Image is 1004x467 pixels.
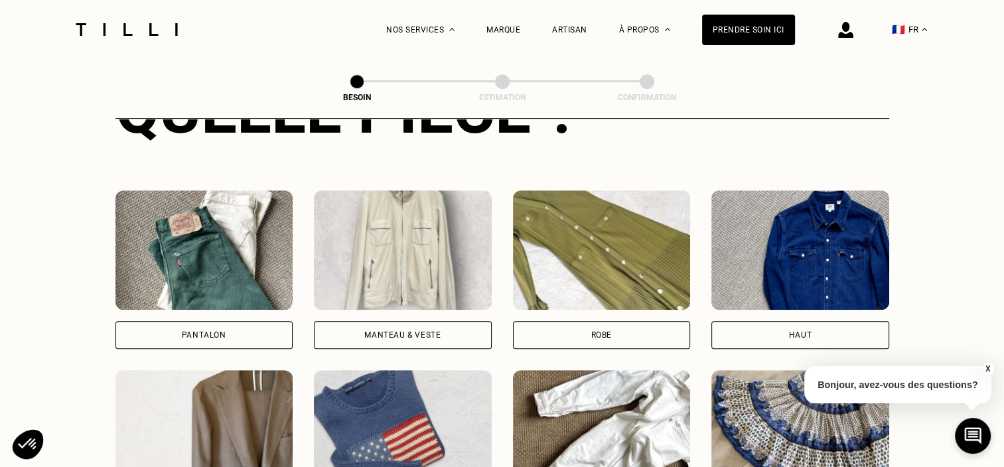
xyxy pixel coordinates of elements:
img: Logo du service de couturière Tilli [71,23,182,36]
div: Manteau & Veste [364,331,441,339]
img: menu déroulant [922,28,927,31]
img: Tilli retouche votre Haut [711,190,889,310]
div: Besoin [291,93,423,102]
div: Robe [591,331,612,339]
button: X [981,362,994,376]
a: Artisan [552,25,587,34]
img: Menu déroulant [449,28,455,31]
a: Marque [486,25,520,34]
div: Haut [789,331,812,339]
img: Tilli retouche votre Pantalon [115,190,293,310]
img: icône connexion [838,22,853,38]
div: Estimation [436,93,569,102]
div: Confirmation [581,93,713,102]
img: Tilli retouche votre Robe [513,190,691,310]
p: Bonjour, avez-vous des questions? [804,366,991,403]
a: Prendre soin ici [702,15,795,45]
img: Menu déroulant à propos [665,28,670,31]
div: Pantalon [182,331,226,339]
span: 🇫🇷 [892,23,905,36]
img: Tilli retouche votre Manteau & Veste [314,190,492,310]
